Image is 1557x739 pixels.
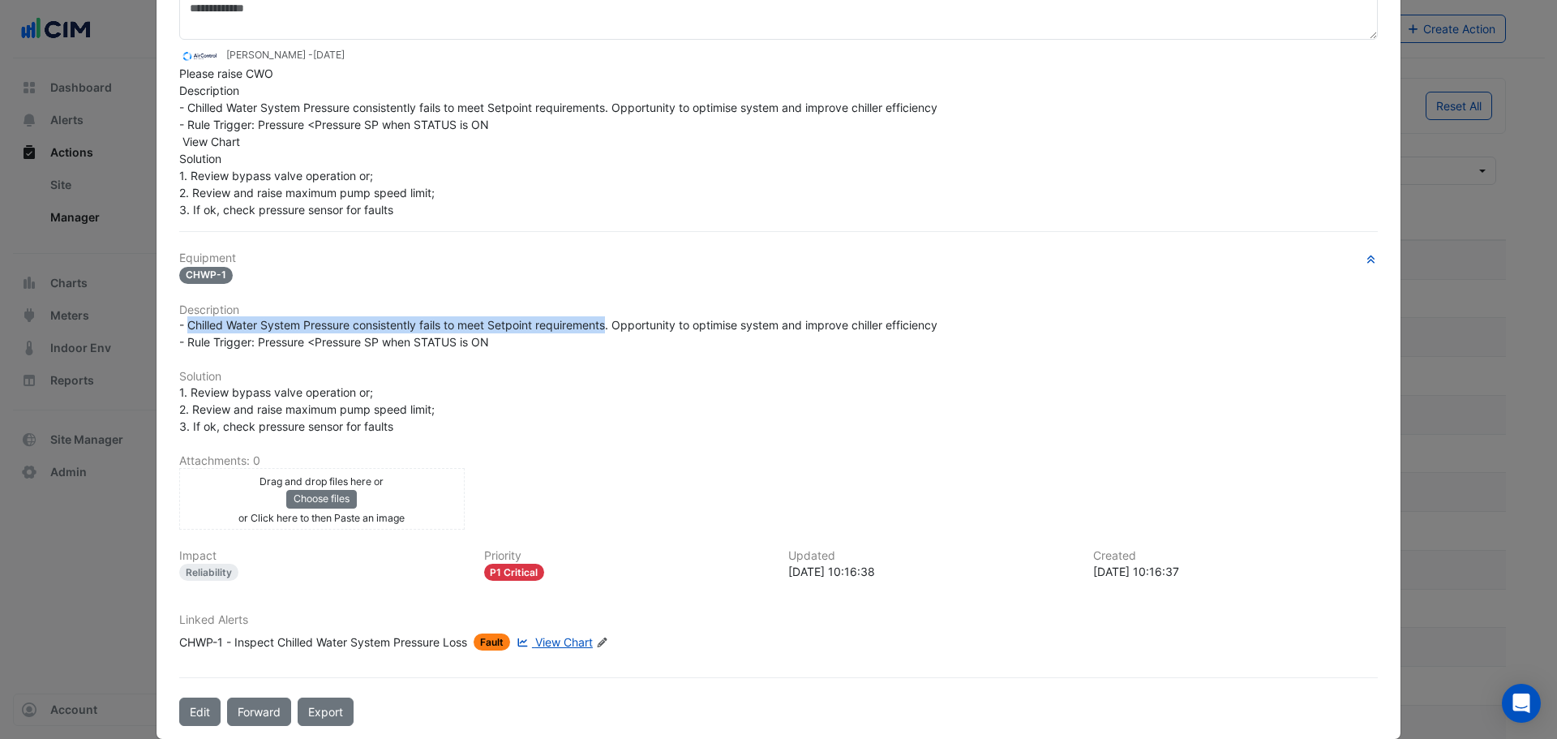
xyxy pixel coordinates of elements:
[788,549,1074,563] h6: Updated
[227,698,291,726] button: Forward
[179,385,435,433] span: 1. Review bypass valve operation or; 2. Review and raise maximum pump speed limit; 3. If ok, chec...
[259,475,384,488] small: Drag and drop files here or
[179,318,941,349] span: - Chilled Water System Pressure consistently fails to meet Setpoint requirements. Opportunity to ...
[179,370,1378,384] h6: Solution
[179,67,941,217] span: Please raise CWO Description - Chilled Water System Pressure consistently fails to meet Setpoint ...
[179,564,238,581] div: Reliability
[484,549,770,563] h6: Priority
[179,303,1378,317] h6: Description
[513,634,593,651] a: View Chart
[1093,563,1379,580] div: [DATE] 10:16:37
[179,634,467,651] div: CHWP-1 - Inspect Chilled Water System Pressure Loss
[179,698,221,726] button: Edit
[484,564,545,581] div: P1 Critical
[179,454,1378,468] h6: Attachments: 0
[179,47,220,65] img: Air Control
[788,563,1074,580] div: [DATE] 10:16:38
[179,251,1378,265] h6: Equipment
[179,613,1378,627] h6: Linked Alerts
[238,512,405,524] small: or Click here to then Paste an image
[596,637,608,649] fa-icon: Edit Linked Alerts
[1502,684,1541,723] div: Open Intercom Messenger
[226,48,345,62] small: [PERSON_NAME] -
[179,549,465,563] h6: Impact
[298,698,354,726] a: Export
[1093,549,1379,563] h6: Created
[474,634,510,651] span: Fault
[179,267,233,284] span: CHWP-1
[313,49,345,61] span: 2025-08-01 10:16:38
[535,635,593,649] span: View Chart
[286,490,357,508] button: Choose files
